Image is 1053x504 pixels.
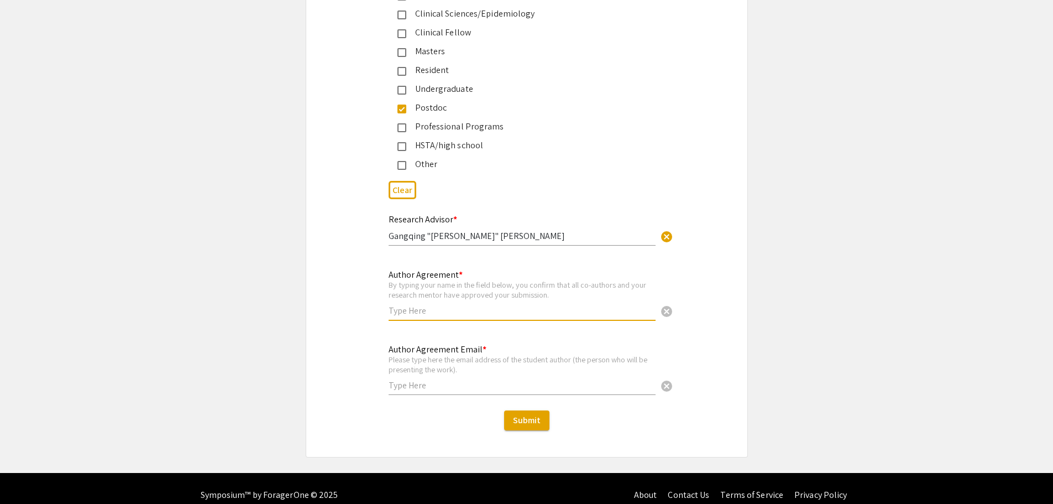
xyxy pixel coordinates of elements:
[389,280,656,299] div: By typing your name in the field below, you confirm that all co-authors and your research mentor ...
[668,489,709,501] a: Contact Us
[8,454,47,496] iframe: Chat
[406,7,638,20] div: Clinical Sciences/Epidemiology
[406,139,638,152] div: HSTA/high school
[389,269,463,280] mat-label: Author Agreement
[389,344,486,355] mat-label: Author Agreement Email
[389,355,656,374] div: Please type here the email address of the student author (the person who will be presenting the w...
[389,214,457,225] mat-label: Research Advisor
[406,64,638,77] div: Resident
[660,305,673,318] span: cancel
[504,411,549,430] button: Submit
[634,489,657,501] a: About
[656,375,678,397] button: Clear
[656,225,678,247] button: Clear
[406,82,638,96] div: Undergraduate
[720,489,783,501] a: Terms of Service
[660,380,673,393] span: cancel
[389,230,656,242] input: Type Here
[656,300,678,322] button: Clear
[406,45,638,58] div: Masters
[406,120,638,133] div: Professional Programs
[794,489,847,501] a: Privacy Policy
[406,26,638,39] div: Clinical Fellow
[389,380,656,391] input: Type Here
[513,414,541,426] span: Submit
[660,230,673,243] span: cancel
[406,101,638,115] div: Postdoc
[389,305,656,316] input: Type Here
[406,158,638,171] div: Other
[389,181,416,199] button: Clear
